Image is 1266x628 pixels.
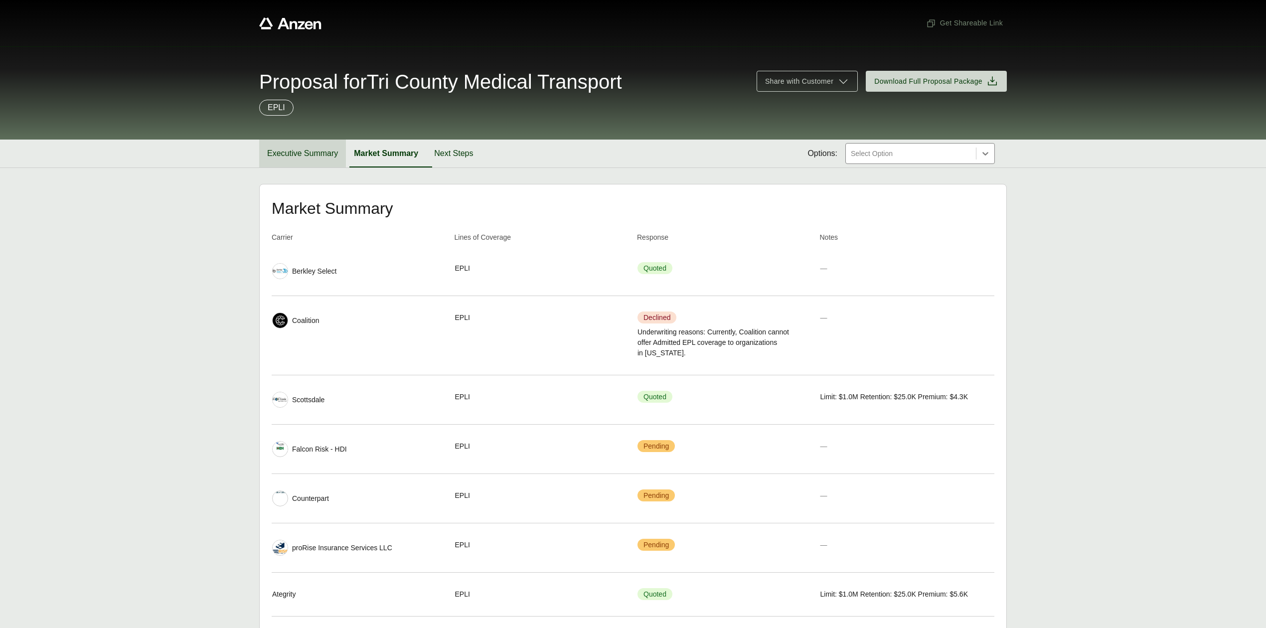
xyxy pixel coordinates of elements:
[426,140,481,167] button: Next Steps
[922,14,1007,32] button: Get Shareable Link
[273,442,288,451] img: Falcon Risk - HDI logo
[820,491,827,499] span: —
[292,315,319,326] span: Coalition
[637,489,675,501] span: Pending
[273,313,288,328] img: Coalition logo
[637,232,812,247] th: Response
[259,140,346,167] button: Executive Summary
[273,264,288,279] img: Berkley Select logo
[455,441,470,452] span: EPLI
[272,589,296,600] span: Ategrity
[637,588,672,600] span: Quoted
[866,71,1007,92] button: Download Full Proposal Package
[637,440,675,452] span: Pending
[273,540,288,555] img: proRise Insurance Services LLC logo
[455,589,470,600] span: EPLI
[292,266,336,277] span: Berkley Select
[259,72,622,92] span: Proposal for Tri County Medical Transport
[292,395,324,405] span: Scottsdale
[272,232,447,247] th: Carrier
[807,148,837,159] span: Options:
[637,262,672,274] span: Quoted
[637,327,811,358] span: Underwriting reasons: Currently, Coalition cannot offer Admitted EPL coverage to organizations in...
[637,539,675,551] span: Pending
[765,76,833,87] span: Share with Customer
[637,391,672,403] span: Quoted
[292,543,392,553] span: proRise Insurance Services LLC
[874,76,982,87] span: Download Full Proposal Package
[273,491,288,494] img: Counterpart logo
[455,392,470,402] span: EPLI
[272,200,994,216] h2: Market Summary
[455,232,630,247] th: Lines of Coverage
[292,493,329,504] span: Counterpart
[637,312,676,323] span: Declined
[820,442,827,450] span: —
[820,232,995,247] th: Notes
[259,17,321,29] a: Anzen website
[757,71,858,92] button: Share with Customer
[820,541,827,549] span: —
[455,263,470,274] span: EPLI
[346,140,426,167] button: Market Summary
[455,313,470,323] span: EPLI
[455,540,470,550] span: EPLI
[820,589,968,600] span: Limit: $1.0M Retention: $25.0K Premium: $5.6K
[455,490,470,501] span: EPLI
[820,314,827,321] span: —
[292,444,347,455] span: Falcon Risk - HDI
[268,102,285,114] p: EPLI
[273,392,288,407] img: Scottsdale logo
[820,264,827,272] span: —
[926,18,1003,28] span: Get Shareable Link
[820,392,968,402] span: Limit: $1.0M Retention: $25.0K Premium: $4.3K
